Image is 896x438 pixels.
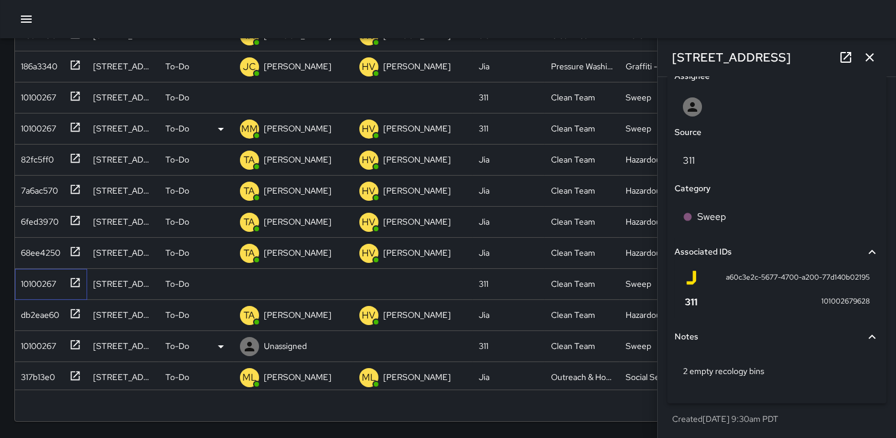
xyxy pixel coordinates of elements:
[626,340,651,352] div: Sweep
[165,154,189,166] p: To-Do
[264,340,307,352] p: Unassigned
[93,340,153,352] div: 14 Larkin Street
[165,278,189,290] p: To-Do
[165,185,189,197] p: To-Do
[244,308,255,323] p: TA
[551,216,595,228] div: Clean Team
[479,340,488,352] div: 311
[362,122,376,136] p: HV
[551,247,595,259] div: Clean Team
[383,60,451,72] p: [PERSON_NAME]
[16,56,57,72] div: 186a3340
[479,278,488,290] div: 311
[626,309,688,321] div: Hazardous Waste
[16,273,56,290] div: 10100267
[383,309,451,321] p: [PERSON_NAME]
[16,149,54,166] div: 82fc5ff0
[383,185,451,197] p: [PERSON_NAME]
[626,247,688,259] div: Hazardous Waste
[626,122,651,134] div: Sweep
[479,122,488,134] div: 311
[362,308,376,323] p: HV
[244,246,255,261] p: TA
[165,216,189,228] p: To-Do
[383,216,451,228] p: [PERSON_NAME]
[551,371,614,383] div: Outreach & Hospitality
[244,184,255,198] p: TA
[241,122,258,136] p: MM
[626,216,688,228] div: Hazardous Waste
[383,154,451,166] p: [PERSON_NAME]
[383,247,451,259] p: [PERSON_NAME]
[264,247,331,259] p: [PERSON_NAME]
[16,335,56,352] div: 10100267
[626,185,688,197] div: Hazardous Waste
[479,91,488,103] div: 311
[479,309,489,321] div: Jia
[551,340,595,352] div: Clean Team
[264,60,331,72] p: [PERSON_NAME]
[626,278,651,290] div: Sweep
[16,304,59,321] div: db2eae60
[93,60,153,72] div: 12 6th Street
[551,154,595,166] div: Clean Team
[362,184,376,198] p: HV
[243,60,256,74] p: JC
[551,309,595,321] div: Clean Team
[362,153,376,167] p: HV
[93,371,153,383] div: 88 5th Street
[165,340,189,352] p: To-Do
[93,309,153,321] div: 1 Hallidie Plz
[551,91,595,103] div: Clean Team
[551,122,595,134] div: Clean Team
[362,215,376,229] p: HV
[16,180,58,197] div: 7a6ac570
[479,154,489,166] div: Jia
[16,87,56,103] div: 10100267
[264,122,331,134] p: [PERSON_NAME]
[165,122,189,134] p: To-Do
[479,185,489,197] div: Jia
[479,216,489,228] div: Jia
[264,185,331,197] p: [PERSON_NAME]
[244,215,255,229] p: TA
[264,154,331,166] p: [PERSON_NAME]
[479,247,489,259] div: Jia
[16,118,56,134] div: 10100267
[93,154,153,166] div: 991 Market Street
[362,370,376,385] p: ML
[551,60,614,72] div: Pressure Washing
[264,371,331,383] p: [PERSON_NAME]
[479,371,489,383] div: Jia
[626,154,688,166] div: Hazardous Waste
[93,216,153,228] div: 991 Market Street
[626,91,651,103] div: Sweep
[165,247,189,259] p: To-Do
[93,122,153,134] div: 940 Howard Street
[242,370,257,385] p: ML
[165,309,189,321] p: To-Do
[93,247,153,259] div: 48 Mason Street
[16,242,60,259] div: 68ee4250
[165,60,189,72] p: To-Do
[362,246,376,261] p: HV
[626,60,682,72] div: Graffiti - Public
[551,278,595,290] div: Clean Team
[479,60,489,72] div: Jia
[264,309,331,321] p: [PERSON_NAME]
[16,366,55,383] div: 317b13e0
[626,371,688,383] div: Social Service Support
[244,153,255,167] p: TA
[165,91,189,103] p: To-Do
[383,371,451,383] p: [PERSON_NAME]
[264,216,331,228] p: [PERSON_NAME]
[362,60,376,74] p: HV
[93,91,153,103] div: 465 Natoma Street
[16,211,58,228] div: 6fed3970
[93,278,153,290] div: 18 10th Street
[551,185,595,197] div: Clean Team
[165,371,189,383] p: To-Do
[383,122,451,134] p: [PERSON_NAME]
[93,185,153,197] div: 991 Market Street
